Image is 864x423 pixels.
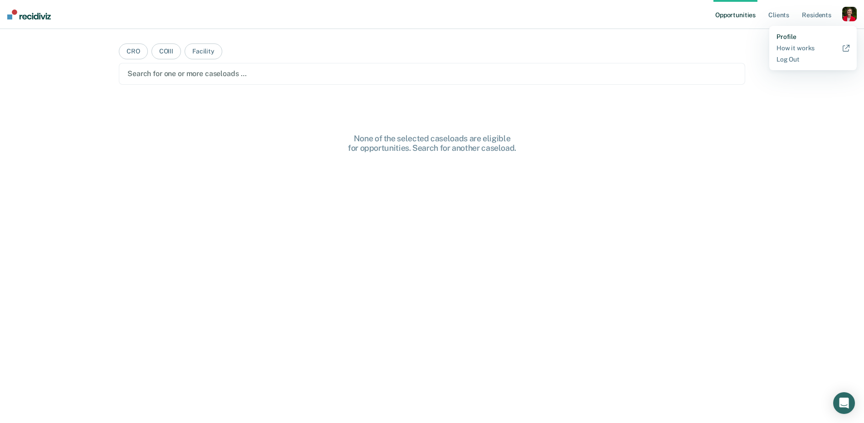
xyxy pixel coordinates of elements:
button: Facility [185,43,222,59]
button: CRO [119,43,148,59]
img: Recidiviz [7,10,51,19]
a: How it works [776,44,849,52]
div: None of the selected caseloads are eligible for opportunities. Search for another caseload. [287,134,577,153]
button: COIII [151,43,181,59]
a: Profile [776,33,849,41]
a: Log Out [776,56,849,63]
div: Open Intercom Messenger [833,392,855,414]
